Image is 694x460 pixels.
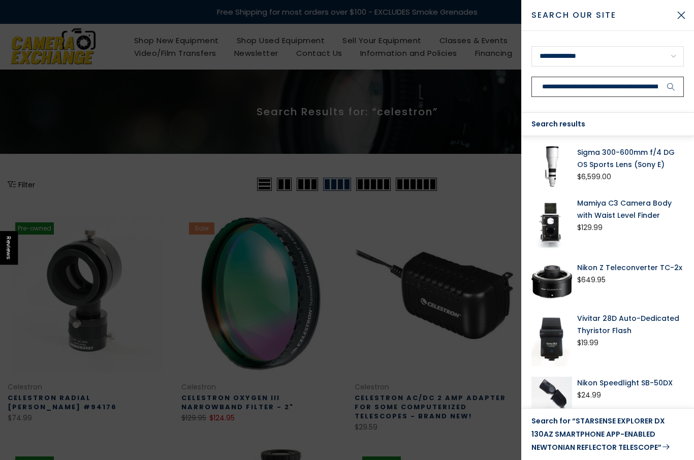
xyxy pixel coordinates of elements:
[577,337,598,349] div: $19.99
[531,197,572,251] img: Mamiya C3 Camera Body with Waist Level Finder Medium Format Equipment - Medium Format Cameras - M...
[577,171,611,183] div: $6,599.00
[577,146,684,171] a: Sigma 300-600mm f/4 DG OS Sports Lens (Sony E)
[531,146,572,187] img: Sigma 300-600mm f/4 DG OS Sports Lens (Sony E) - Expected availability: Apr 22, 2025 Lenses Small...
[577,377,684,389] a: Nikon Speedlight SB-50DX
[577,389,601,402] div: $24.99
[531,261,572,302] img: Nikon Z Teleconverter TC-2x Lenses - Small Format - Nikon AF Mount Lenses - Nikon Z Mount Lenses ...
[577,312,684,337] a: Vivitar 28D Auto-Dedicated Thyristor Flash
[531,9,669,21] span: Search Our Site
[531,312,572,367] img: Vivitar 28D Auto-Dedicated Thyristor Flash Flash Units and Accessories - Shoe Mount Flash Units V...
[577,197,684,221] a: Mamiya C3 Camera Body with Waist Level Finder
[521,113,694,136] div: Search results
[669,3,694,28] button: Close Search
[531,415,684,454] a: Search for “STARSENSE EXPLORER DX 130AZ SMARTPHONE APP-ENABLED NEWTONIAN REFLECTOR TELESCOPE”
[577,261,684,274] a: Nikon Z Teleconverter TC-2x
[577,221,603,234] div: $129.99
[531,377,572,423] img: Nikon Speedlight SB-50DX Flash Units and Accessories - Shoe Mount Flash Units Nikon EH2037487
[577,274,606,286] div: $649.95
